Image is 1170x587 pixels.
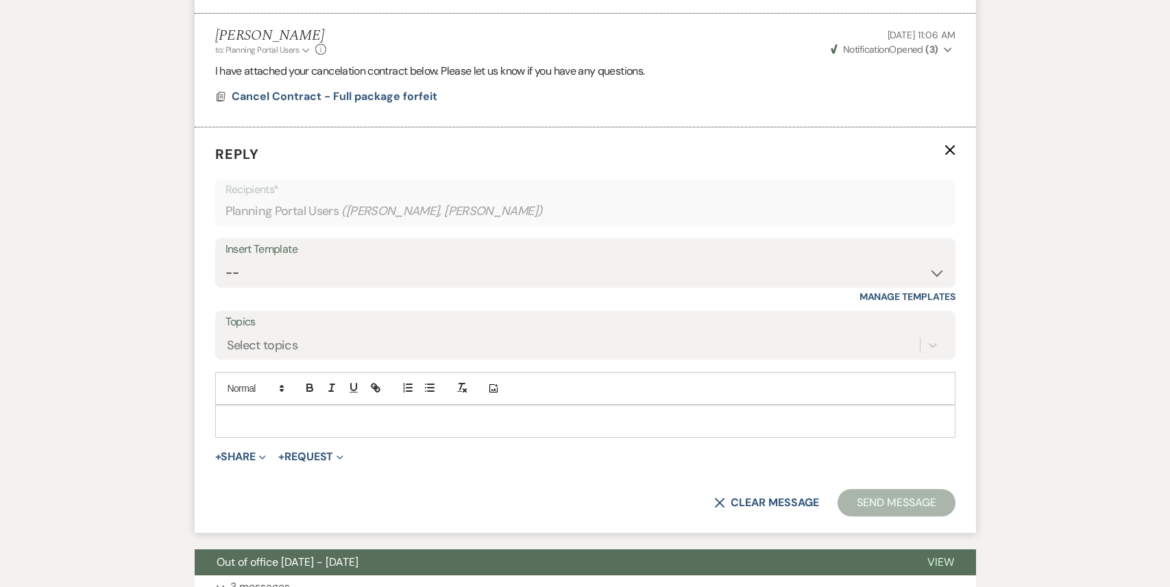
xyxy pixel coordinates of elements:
a: Manage Templates [860,290,955,303]
p: Recipients* [226,181,945,199]
span: Notification [843,43,889,55]
span: View [927,555,954,569]
strong: ( 3 ) [925,43,938,55]
button: Share [215,451,267,462]
div: Insert Template [226,240,945,260]
button: Out of office [DATE] - [DATE] [195,549,905,575]
div: Planning Portal Users [226,198,945,225]
span: + [278,451,284,462]
span: Out of office [DATE] - [DATE] [217,555,358,569]
span: to: Planning Portal Users [215,45,300,55]
label: Topics [226,312,945,332]
button: Request [278,451,343,462]
h5: [PERSON_NAME] [215,27,327,45]
button: to: Planning Portal Users [215,44,313,56]
button: Clear message [714,497,818,508]
button: Cancel Contract - Full package forfeit [232,88,441,105]
span: Cancel Contract - Full package forfeit [232,89,437,103]
span: ( [PERSON_NAME], [PERSON_NAME] ) [341,202,543,221]
span: + [215,451,221,462]
span: Reply [215,145,259,163]
p: I have attached your cancelation contract below. Please let us know if you have any questions. [215,62,955,80]
button: Send Message [838,489,955,516]
button: View [905,549,976,575]
button: NotificationOpened (3) [829,42,955,57]
span: [DATE] 11:06 AM [888,29,955,41]
span: Opened [831,43,938,55]
div: Select topics [227,336,298,354]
